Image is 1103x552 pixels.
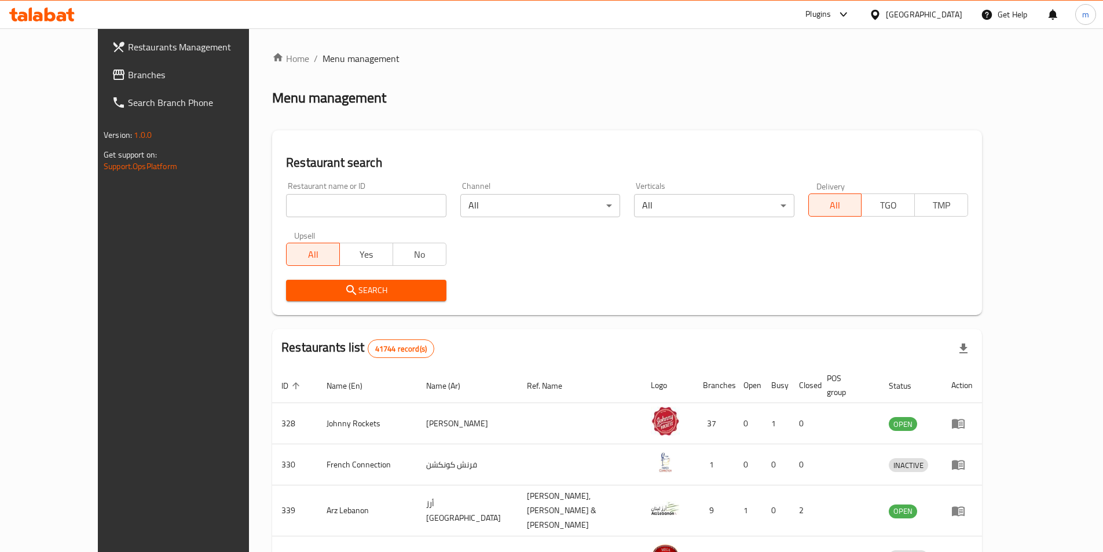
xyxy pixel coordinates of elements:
span: All [813,197,858,214]
span: OPEN [889,505,917,518]
a: Home [272,52,309,65]
div: Menu [951,458,973,471]
td: 1 [734,485,762,536]
span: TGO [866,197,910,214]
a: Support.OpsPlatform [104,159,177,174]
div: INACTIVE [889,458,928,472]
td: [PERSON_NAME] [417,403,518,444]
td: Arz Lebanon [317,485,417,536]
h2: Restaurants list [281,339,434,358]
td: Johnny Rockets [317,403,417,444]
span: Version: [104,127,132,142]
span: Search [295,283,437,298]
div: Total records count [368,339,434,358]
td: 0 [734,403,762,444]
th: Branches [694,368,734,403]
span: 41744 record(s) [368,343,434,354]
span: TMP [919,197,963,214]
th: Busy [762,368,790,403]
th: Closed [790,368,818,403]
td: 328 [272,403,317,444]
td: أرز [GEOGRAPHIC_DATA] [417,485,518,536]
span: Restaurants Management [128,40,273,54]
button: Yes [339,243,393,266]
span: All [291,246,335,263]
nav: breadcrumb [272,52,982,65]
img: Johnny Rockets [651,407,680,436]
span: Menu management [323,52,400,65]
button: No [393,243,446,266]
button: All [808,193,862,217]
img: French Connection [651,448,680,477]
button: All [286,243,340,266]
td: [PERSON_NAME],[PERSON_NAME] & [PERSON_NAME] [518,485,642,536]
div: [GEOGRAPHIC_DATA] [886,8,962,21]
h2: Menu management [272,89,386,107]
span: INACTIVE [889,459,928,472]
td: 0 [790,403,818,444]
input: Search for restaurant name or ID.. [286,194,446,217]
button: TGO [861,193,915,217]
span: Search Branch Phone [128,96,273,109]
li: / [314,52,318,65]
span: Yes [345,246,389,263]
td: فرنش كونكشن [417,444,518,485]
span: 1.0.0 [134,127,152,142]
th: Logo [642,368,694,403]
td: 0 [790,444,818,485]
th: Open [734,368,762,403]
span: No [398,246,442,263]
span: OPEN [889,418,917,431]
span: ID [281,379,303,393]
a: Search Branch Phone [102,89,282,116]
td: 0 [762,485,790,536]
button: TMP [914,193,968,217]
label: Upsell [294,231,316,239]
td: 9 [694,485,734,536]
h2: Restaurant search [286,154,968,171]
div: Export file [950,335,977,363]
td: 1 [762,403,790,444]
span: Name (Ar) [426,379,475,393]
td: 37 [694,403,734,444]
td: 0 [762,444,790,485]
td: 0 [734,444,762,485]
div: Menu [951,416,973,430]
a: Branches [102,61,282,89]
span: Get support on: [104,147,157,162]
span: Status [889,379,926,393]
td: French Connection [317,444,417,485]
img: Arz Lebanon [651,494,680,523]
span: Ref. Name [527,379,577,393]
div: Menu [951,504,973,518]
button: Search [286,280,446,301]
td: 330 [272,444,317,485]
td: 2 [790,485,818,536]
span: Branches [128,68,273,82]
div: Plugins [805,8,831,21]
th: Action [942,368,982,403]
div: All [460,194,620,217]
div: All [634,194,794,217]
td: 1 [694,444,734,485]
label: Delivery [816,182,845,190]
a: Restaurants Management [102,33,282,61]
span: Name (En) [327,379,378,393]
span: m [1082,8,1089,21]
span: POS group [827,371,866,399]
td: 339 [272,485,317,536]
